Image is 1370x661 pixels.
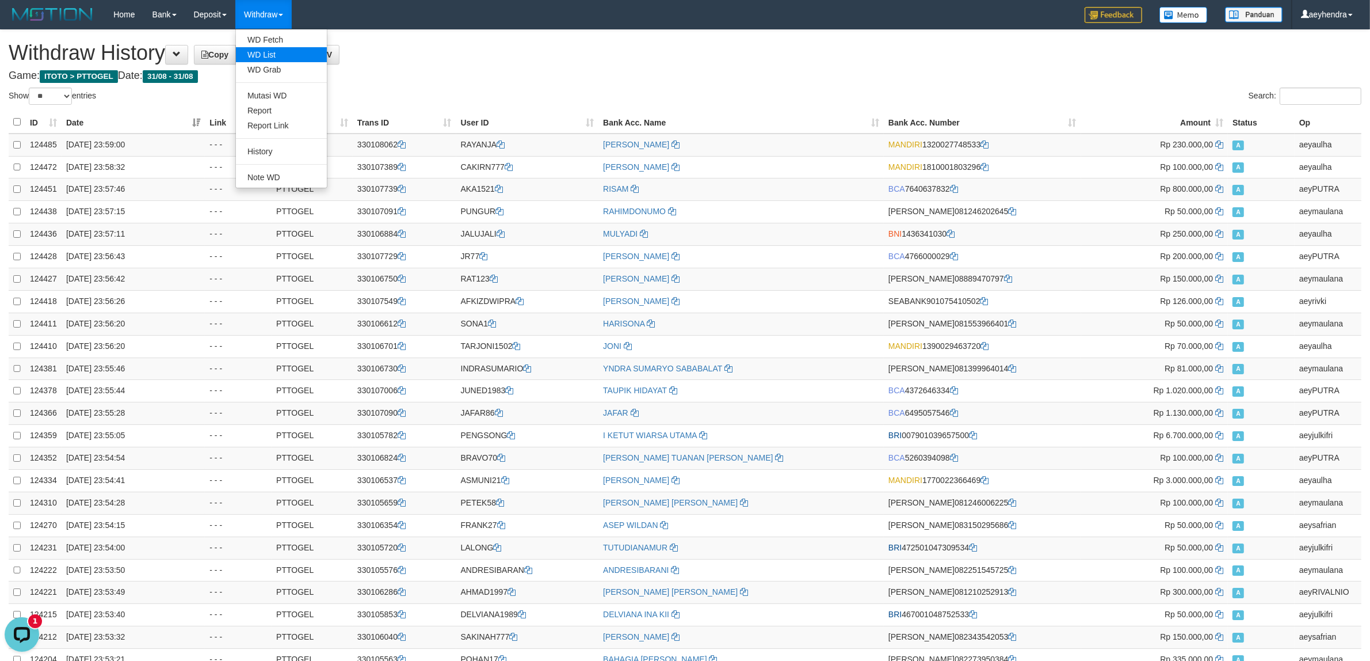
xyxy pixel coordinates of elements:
[1232,162,1244,172] span: Approved - Marked by aeymacfie
[62,604,205,626] td: [DATE] 23:53:40
[353,380,456,402] td: 330107006
[888,610,902,619] span: BRI
[62,246,205,268] td: [DATE] 23:56:43
[603,297,669,306] a: [PERSON_NAME]
[603,565,669,575] a: ANDRESIBARANI
[62,514,205,537] td: [DATE] 23:54:15
[205,201,272,223] td: - - -
[201,50,228,59] span: Copy
[272,514,353,537] td: PTTOGEL
[9,70,1361,82] h4: Game: Date:
[603,319,644,328] a: HARISONA
[603,140,669,149] a: [PERSON_NAME]
[353,246,456,268] td: 330107729
[888,319,955,328] span: [PERSON_NAME]
[1160,229,1213,238] span: Rp 250.000,00
[205,290,272,313] td: - - -
[62,313,205,335] td: [DATE] 23:56:20
[205,178,272,201] td: - - -
[25,425,62,447] td: 124359
[888,162,922,172] span: MANDIRI
[1160,453,1213,462] span: Rp 100.000,00
[236,144,327,159] a: History
[1232,409,1244,419] span: Approved - Marked by aeytedy
[272,290,353,313] td: PTTOGEL
[884,111,1081,134] th: Bank Acc. Number: activate to sort column ascending
[603,341,621,351] a: JONI
[888,140,922,149] span: MANDIRI
[62,201,205,223] td: [DATE] 23:57:15
[1295,156,1361,178] td: aeyaulha
[9,41,1361,64] h1: Withdraw History
[236,88,327,103] a: Mutasi WD
[1228,111,1295,134] th: Status
[884,156,1081,178] td: 1810001803296
[884,380,1081,402] td: 4372646334
[1232,499,1244,508] span: Approved - Marked by aeymacfie
[1154,386,1213,395] span: Rp 1.020.000,00
[1160,184,1213,193] span: Rp 800.000,00
[1295,425,1361,447] td: aeyjulkifri
[456,290,599,313] td: AFKIZDWIPRA
[62,223,205,246] td: [DATE] 23:57:11
[25,492,62,514] td: 124310
[1295,537,1361,559] td: aeyjulkifri
[603,476,669,485] a: [PERSON_NAME]
[1295,402,1361,425] td: aeyPUTRA
[888,184,905,193] span: BCA
[353,358,456,380] td: 330106730
[353,313,456,335] td: 330106612
[272,582,353,604] td: PTTOGEL
[884,134,1081,156] td: 1320027748533
[1159,7,1208,23] img: Button%20Memo.svg
[888,521,955,530] span: [PERSON_NAME]
[62,425,205,447] td: [DATE] 23:55:05
[205,492,272,514] td: - - -
[888,252,905,261] span: BCA
[236,32,327,47] a: WD Fetch
[205,559,272,582] td: - - -
[62,111,205,134] th: Date: activate to sort column ascending
[884,358,1081,380] td: 081399964014
[25,290,62,313] td: 124418
[603,543,667,552] a: TUTUDIANAMUR
[272,313,353,335] td: PTTOGEL
[456,447,599,470] td: BRAVO70
[205,358,272,380] td: - - -
[603,274,669,283] a: [PERSON_NAME]
[25,559,62,582] td: 124222
[143,70,198,83] span: 31/08 - 31/08
[353,604,456,626] td: 330105853
[603,408,628,417] a: JAFAR
[1232,431,1244,441] span: Approved - Marked by aeymacfie
[1154,476,1213,485] span: Rp 3.000.000,00
[205,604,272,626] td: - - -
[1165,319,1213,328] span: Rp 50.000,00
[884,604,1081,626] td: 467001048752533
[62,559,205,582] td: [DATE] 23:53:50
[456,469,599,492] td: ASMUNI21
[884,402,1081,425] td: 6495057546
[888,408,905,417] span: BCA
[1295,469,1361,492] td: aeyaulha
[1295,582,1361,604] td: aeyRIVALNIO
[62,537,205,559] td: [DATE] 23:54:00
[1232,588,1244,598] span: Approved - Marked by aeymacfie
[353,111,456,134] th: Trans ID: activate to sort column ascending
[205,156,272,178] td: - - -
[598,111,884,134] th: Bank Acc. Name: activate to sort column ascending
[884,268,1081,290] td: 08889470797
[1160,565,1213,575] span: Rp 100.000,00
[25,111,62,134] th: ID: activate to sort column ascending
[9,6,96,23] img: MOTION_logo.png
[456,178,599,201] td: AKA1521
[456,201,599,223] td: PUNGUR
[25,313,62,335] td: 124411
[25,469,62,492] td: 124334
[25,335,62,358] td: 124410
[272,223,353,246] td: PTTOGEL
[603,632,669,641] a: [PERSON_NAME]
[603,364,722,373] a: YNDRA SUMARYO SABABALAT
[888,498,955,507] span: [PERSON_NAME]
[603,207,666,216] a: RAHIMDONUMO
